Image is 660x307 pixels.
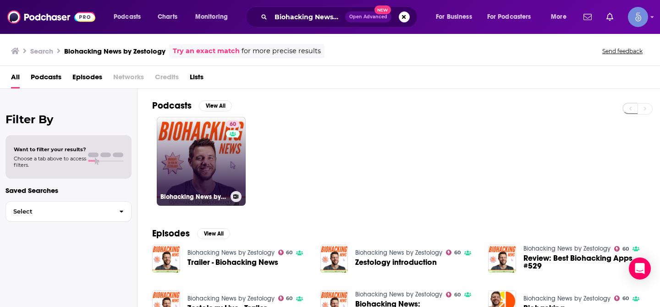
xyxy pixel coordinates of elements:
[107,10,153,24] button: open menu
[580,9,595,25] a: Show notifications dropdown
[523,295,610,302] a: Biohacking News by Zestology
[30,47,53,55] h3: Search
[187,249,275,257] a: Biohacking News by Zestology
[155,70,179,88] span: Credits
[152,228,190,239] h2: Episodes
[152,10,183,24] a: Charts
[254,6,426,27] div: Search podcasts, credits, & more...
[189,10,240,24] button: open menu
[488,245,516,273] img: Review: Best Biohacking Apps #529
[72,70,102,88] a: Episodes
[551,11,566,23] span: More
[230,120,236,129] span: 60
[429,10,484,24] button: open menu
[355,258,437,266] a: Zestology introduction
[152,100,232,111] a: PodcastsView All
[320,245,348,273] img: Zestology introduction
[454,251,461,255] span: 60
[487,11,531,23] span: For Podcasters
[197,228,230,239] button: View All
[622,247,629,251] span: 60
[6,208,112,214] span: Select
[278,250,293,255] a: 60
[286,296,292,301] span: 60
[599,47,645,55] button: Send feedback
[629,258,651,280] div: Open Intercom Messenger
[628,7,648,27] span: Logged in as Spiral5-G1
[187,258,278,266] a: Trailer - Biohacking News
[114,11,141,23] span: Podcasts
[349,15,387,19] span: Open Advanced
[64,47,165,55] h3: Biohacking News by Zestology
[278,296,293,301] a: 60
[5,113,132,126] h2: Filter By
[152,228,230,239] a: EpisodesView All
[11,70,20,88] a: All
[454,293,461,297] span: 60
[355,291,442,298] a: Biohacking News by Zestology
[603,9,617,25] a: Show notifications dropdown
[226,121,240,128] a: 60
[544,10,578,24] button: open menu
[31,70,61,88] a: Podcasts
[446,292,461,297] a: 60
[628,7,648,27] img: User Profile
[152,100,192,111] h2: Podcasts
[242,46,321,56] span: for more precise results
[173,46,240,56] a: Try an exact match
[113,70,144,88] span: Networks
[286,251,292,255] span: 60
[271,10,345,24] input: Search podcasts, credits, & more...
[14,155,86,168] span: Choose a tab above to access filters.
[5,201,132,222] button: Select
[446,250,461,255] a: 60
[14,146,86,153] span: Want to filter your results?
[523,245,610,252] a: Biohacking News by Zestology
[160,193,227,201] h3: Biohacking News by Zestology
[436,11,472,23] span: For Business
[355,249,442,257] a: Biohacking News by Zestology
[481,10,544,24] button: open menu
[622,296,629,301] span: 60
[345,11,391,22] button: Open AdvancedNew
[5,186,132,195] p: Saved Searches
[7,8,95,26] img: Podchaser - Follow, Share and Rate Podcasts
[628,7,648,27] button: Show profile menu
[157,117,246,206] a: 60Biohacking News by Zestology
[187,295,275,302] a: Biohacking News by Zestology
[190,70,203,88] a: Lists
[199,100,232,111] button: View All
[152,245,180,273] img: Trailer - Biohacking News
[158,11,177,23] span: Charts
[614,246,629,252] a: 60
[523,254,645,270] a: Review: Best Biohacking Apps #529
[195,11,228,23] span: Monitoring
[374,5,391,14] span: New
[614,296,629,301] a: 60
